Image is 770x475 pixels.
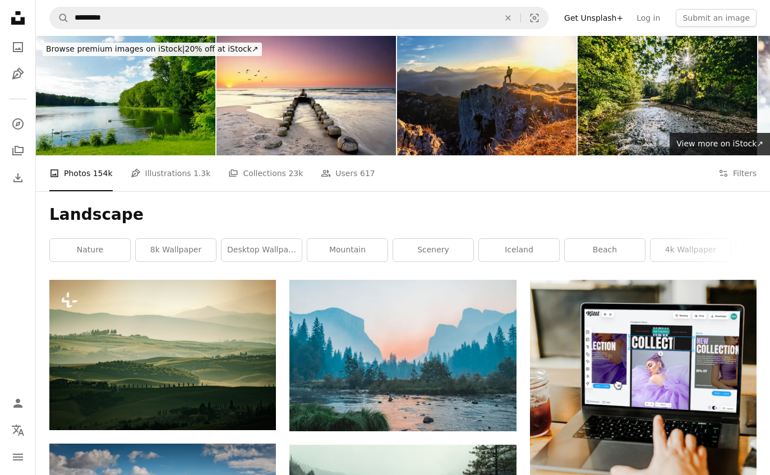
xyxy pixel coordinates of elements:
[216,36,396,155] img: long wooden groyne over the sea on Baltic Sea beach in sunset light
[50,7,69,29] button: Search Unsplash
[36,36,215,155] img: Cologne City forest in Spring
[393,239,473,261] a: scenery
[521,7,548,29] button: Visual search
[479,239,559,261] a: iceland
[7,140,29,162] a: Collections
[397,36,577,155] img: Hiker Men on top of the Mountain meets the sunset
[7,63,29,85] a: Illustrations
[7,446,29,468] button: Menu
[50,239,130,261] a: nature
[7,36,29,58] a: Photos
[670,133,770,155] a: View more on iStock↗
[676,139,763,148] span: View more on iStock ↗
[43,43,262,56] div: 20% off at iStock ↗
[46,44,185,53] span: Browse premium images on iStock |
[193,167,210,179] span: 1.3k
[49,280,276,430] img: a view of rolling hills with trees in the foreground
[7,113,29,135] a: Explore
[496,7,520,29] button: Clear
[49,350,276,360] a: a view of rolling hills with trees in the foreground
[630,9,667,27] a: Log in
[565,239,645,261] a: beach
[7,167,29,189] a: Download History
[557,9,630,27] a: Get Unsplash+
[36,36,269,63] a: Browse premium images on iStock|20% off at iStock↗
[307,239,388,261] a: mountain
[222,239,302,261] a: desktop wallpaper
[7,7,29,31] a: Home — Unsplash
[7,419,29,441] button: Language
[136,239,216,261] a: 8k wallpaper
[49,205,757,225] h1: Landscape
[289,351,516,361] a: body of water surrounded by trees
[676,9,757,27] button: Submit an image
[321,155,375,191] a: Users 617
[49,7,548,29] form: Find visuals sitewide
[578,36,757,155] img: River flows through lush valley
[289,280,516,431] img: body of water surrounded by trees
[7,392,29,414] a: Log in / Sign up
[651,239,731,261] a: 4k wallpaper
[360,167,375,179] span: 617
[228,155,303,191] a: Collections 23k
[718,155,757,191] button: Filters
[288,167,303,179] span: 23k
[131,155,211,191] a: Illustrations 1.3k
